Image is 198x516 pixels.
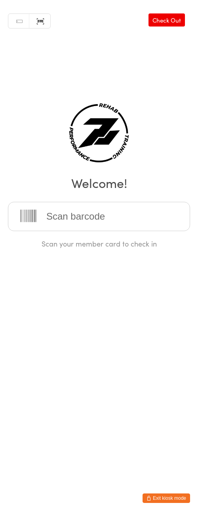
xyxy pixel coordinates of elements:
a: Check Out [148,13,185,27]
input: Scan barcode [8,202,190,231]
button: Exit kiosk mode [143,493,190,503]
div: Scan your member card to check in [8,239,190,249]
h2: Welcome! [8,174,190,192]
img: ZNTH Rehab & Training Centre [69,103,129,163]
